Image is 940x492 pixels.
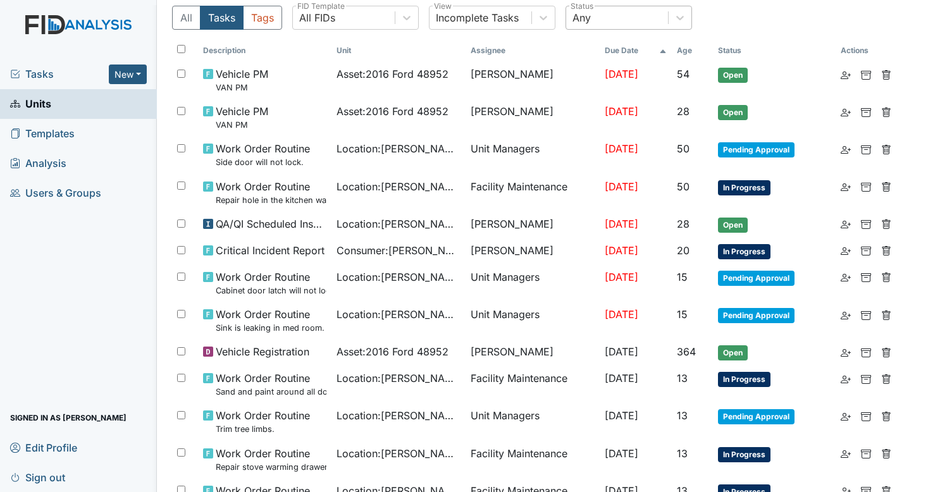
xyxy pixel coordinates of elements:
[466,264,600,302] td: Unit Managers
[216,386,327,398] small: Sand and paint around all door frames
[861,179,871,194] a: Archive
[677,409,688,422] span: 13
[466,174,600,211] td: Facility Maintenance
[881,179,891,194] a: Delete
[466,40,600,61] th: Assignee
[881,104,891,119] a: Delete
[337,371,461,386] span: Location : [PERSON_NAME]. ICF
[718,68,748,83] span: Open
[881,408,891,423] a: Delete
[337,66,448,82] span: Asset : 2016 Ford 48952
[861,269,871,285] a: Archive
[713,40,835,61] th: Toggle SortBy
[216,446,327,473] span: Work Order Routine Repair stove warming drawer.
[216,461,327,473] small: Repair stove warming drawer.
[718,105,748,120] span: Open
[677,142,690,155] span: 50
[605,105,638,118] span: [DATE]
[861,408,871,423] a: Archive
[605,409,638,422] span: [DATE]
[177,45,185,53] input: Toggle All Rows Selected
[836,40,899,61] th: Actions
[466,441,600,478] td: Facility Maintenance
[299,10,335,25] div: All FIDs
[861,104,871,119] a: Archive
[677,308,688,321] span: 15
[216,285,327,297] small: Cabinet door latch will not lock.
[672,40,713,61] th: Toggle SortBy
[881,141,891,156] a: Delete
[216,408,310,435] span: Work Order Routine Trim tree limbs.
[677,271,688,283] span: 15
[10,183,101,203] span: Users & Groups
[677,244,690,257] span: 20
[677,345,696,358] span: 364
[861,216,871,231] a: Archive
[337,179,461,194] span: Location : [PERSON_NAME]. ICF
[466,61,600,99] td: [PERSON_NAME]
[337,216,461,231] span: Location : [PERSON_NAME]. ICF
[10,124,75,144] span: Templates
[718,244,770,259] span: In Progress
[677,218,690,230] span: 28
[718,180,770,195] span: In Progress
[861,243,871,258] a: Archive
[337,141,461,156] span: Location : [PERSON_NAME]. ICF
[10,408,127,427] span: Signed in as [PERSON_NAME]
[466,136,600,173] td: Unit Managers
[216,371,327,398] span: Work Order Routine Sand and paint around all door frames
[677,180,690,193] span: 50
[466,366,600,403] td: Facility Maintenance
[466,99,600,136] td: [PERSON_NAME]
[200,6,244,30] button: Tasks
[861,371,871,386] a: Archive
[718,409,795,424] span: Pending Approval
[718,372,770,387] span: In Progress
[10,94,51,114] span: Units
[677,447,688,460] span: 13
[605,271,638,283] span: [DATE]
[605,447,638,460] span: [DATE]
[677,68,690,80] span: 54
[216,344,309,359] span: Vehicle Registration
[861,446,871,461] a: Archive
[337,307,461,322] span: Location : [PERSON_NAME]. ICF
[718,271,795,286] span: Pending Approval
[337,344,448,359] span: Asset : 2016 Ford 48952
[718,308,795,323] span: Pending Approval
[605,345,638,358] span: [DATE]
[881,243,891,258] a: Delete
[861,141,871,156] a: Archive
[216,104,268,131] span: Vehicle PM VAN PM
[861,66,871,82] a: Archive
[216,243,325,258] span: Critical Incident Report
[677,105,690,118] span: 28
[10,66,109,82] span: Tasks
[881,371,891,386] a: Delete
[216,307,325,334] span: Work Order Routine Sink is leaking in med room.
[172,6,201,30] button: All
[216,216,327,231] span: QA/QI Scheduled Inspection
[10,438,77,457] span: Edit Profile
[216,179,327,206] span: Work Order Routine Repair hole in the kitchen wall.
[881,446,891,461] a: Delete
[216,269,327,297] span: Work Order Routine Cabinet door latch will not lock.
[337,243,461,258] span: Consumer : [PERSON_NAME]
[109,65,147,84] button: New
[881,307,891,322] a: Delete
[718,345,748,360] span: Open
[10,154,66,173] span: Analysis
[337,104,448,119] span: Asset : 2016 Ford 48952
[605,218,638,230] span: [DATE]
[718,218,748,233] span: Open
[861,344,871,359] a: Archive
[243,6,282,30] button: Tags
[331,40,466,61] th: Toggle SortBy
[466,238,600,264] td: [PERSON_NAME]
[436,10,519,25] div: Incomplete Tasks
[881,344,891,359] a: Delete
[881,66,891,82] a: Delete
[198,40,332,61] th: Toggle SortBy
[600,40,672,61] th: Toggle SortBy
[881,216,891,231] a: Delete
